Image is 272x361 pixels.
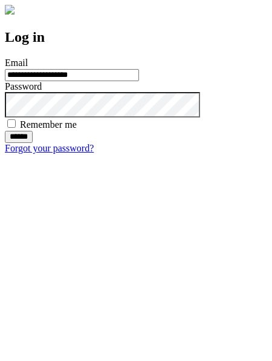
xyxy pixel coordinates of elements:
label: Email [5,58,28,68]
label: Password [5,81,42,91]
img: logo-4e3dc11c47720685a147b03b5a06dd966a58ff35d612b21f08c02c0306f2b779.png [5,5,15,15]
a: Forgot your password? [5,143,94,153]
h2: Log in [5,29,267,45]
label: Remember me [20,119,77,130]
